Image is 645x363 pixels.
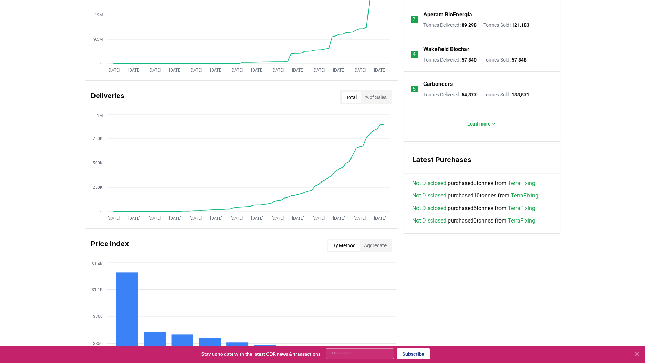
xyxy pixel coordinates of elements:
[423,56,477,63] p: Tonnes Delivered :
[333,68,345,73] tspan: [DATE]
[412,179,446,187] a: Not Disclosed
[508,179,535,187] a: TerraFixing
[342,92,361,103] button: Total
[462,117,502,131] button: Load more
[189,68,201,73] tspan: [DATE]
[100,61,103,66] tspan: 0
[512,57,527,63] span: 57,848
[128,216,140,221] tspan: [DATE]
[271,216,283,221] tspan: [DATE]
[107,216,119,221] tspan: [DATE]
[169,216,181,221] tspan: [DATE]
[251,216,263,221] tspan: [DATE]
[508,204,535,212] a: TerraFixing
[483,22,529,29] p: Tonnes Sold :
[462,92,477,97] span: 54,377
[467,120,491,127] p: Load more
[92,287,103,292] tspan: $1.1K
[413,15,416,24] p: 3
[512,92,529,97] span: 133,571
[412,192,538,200] span: purchased 10 tonnes from
[328,240,360,251] button: By Method
[423,22,477,29] p: Tonnes Delivered :
[511,192,538,200] a: TerraFixing
[93,136,103,141] tspan: 750K
[107,68,119,73] tspan: [DATE]
[148,216,160,221] tspan: [DATE]
[413,85,416,93] p: 5
[189,216,201,221] tspan: [DATE]
[412,154,552,165] h3: Latest Purchases
[412,217,446,225] a: Not Disclosed
[93,314,103,319] tspan: $700
[483,56,527,63] p: Tonnes Sold :
[412,179,535,187] span: purchased 0 tonnes from
[148,68,160,73] tspan: [DATE]
[312,216,324,221] tspan: [DATE]
[333,216,345,221] tspan: [DATE]
[94,13,103,17] tspan: 19M
[93,341,103,346] tspan: $350
[374,68,386,73] tspan: [DATE]
[230,216,242,221] tspan: [DATE]
[423,91,477,98] p: Tonnes Delivered :
[271,68,283,73] tspan: [DATE]
[412,204,535,212] span: purchased 5 tonnes from
[423,10,472,19] a: Aperam BioEnergia
[251,68,263,73] tspan: [DATE]
[413,50,416,58] p: 4
[412,217,535,225] span: purchased 0 tonnes from
[353,68,365,73] tspan: [DATE]
[93,185,103,190] tspan: 250K
[374,216,386,221] tspan: [DATE]
[93,37,103,42] tspan: 9.5M
[483,91,529,98] p: Tonnes Sold :
[93,161,103,166] tspan: 500K
[412,192,446,200] a: Not Disclosed
[91,90,124,104] h3: Deliveries
[353,216,365,221] tspan: [DATE]
[210,216,222,221] tspan: [DATE]
[462,57,477,63] span: 57,840
[423,45,469,54] a: Wakefield Biochar
[360,240,391,251] button: Aggregate
[312,68,324,73] tspan: [DATE]
[292,216,304,221] tspan: [DATE]
[462,22,477,28] span: 89,298
[292,68,304,73] tspan: [DATE]
[230,68,242,73] tspan: [DATE]
[412,204,446,212] a: Not Disclosed
[423,80,453,88] a: Carboneers
[169,68,181,73] tspan: [DATE]
[361,92,391,103] button: % of Sales
[97,113,103,118] tspan: 1M
[210,68,222,73] tspan: [DATE]
[92,261,103,266] tspan: $1.4K
[508,217,535,225] a: TerraFixing
[100,209,103,214] tspan: 0
[128,68,140,73] tspan: [DATE]
[512,22,529,28] span: 121,183
[91,239,129,252] h3: Price Index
